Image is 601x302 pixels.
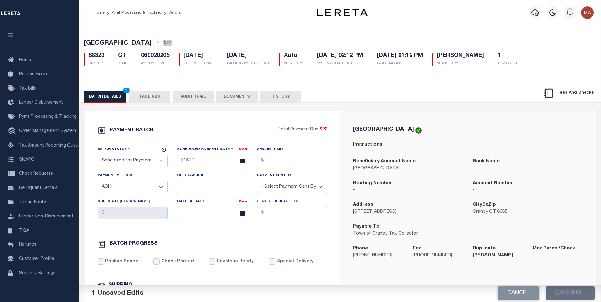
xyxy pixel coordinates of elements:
a: Clear [239,148,247,151]
label: Scheduled Payment Date [177,146,233,152]
label: Routing Number [353,180,392,187]
input: $ [257,155,327,167]
a: SFP [163,41,172,47]
h5: Auto [284,53,303,60]
h5: 060020205 [141,53,169,60]
label: Backup Ready [105,258,138,265]
h6: BATCH PROGRESS [110,241,157,246]
h5: 1 [498,53,517,60]
h5: 88323 [88,53,104,60]
p: STATE [118,61,127,66]
label: Check Printed [161,258,194,265]
h5: [GEOGRAPHIC_DATA] [353,127,414,132]
p: - [353,151,583,158]
h5: [DATE] [227,53,270,60]
p: EARLIEST ELD DATE [183,61,213,66]
p: - [353,187,463,194]
p: BATCH ID [88,61,104,66]
button: HISTORY [260,91,301,103]
button: Fees And Checks [540,86,597,100]
a: Clear [239,200,247,203]
h6: SHIPPING [108,283,132,288]
p: CREATED BY [284,61,303,66]
label: Check/Wire # [177,173,203,179]
p: Total Payment Due: [278,126,327,133]
label: Payable To: [353,223,381,230]
span: Unsaved Edits [98,290,144,297]
span: SNAPQ [19,157,35,162]
span: TIQA [19,228,29,233]
p: - [533,252,583,259]
button: Cancel [498,286,539,300]
label: Date Cleared [177,199,206,204]
a: Home [94,11,105,15]
span: Tax Bills [19,86,36,91]
span: Security Settings [19,271,55,275]
label: Fax [413,245,421,252]
p: Town of Granby Tax Collector [353,230,463,237]
label: Amount Paid [257,147,283,152]
span: Lender Non-Disbursement [19,214,74,219]
p: [STREET_ADDRESS] [353,209,463,216]
p: EARLIEST GOOD THRU DATE [227,61,270,66]
h5: CT [118,53,127,60]
p: LAST CHANGED [377,61,423,66]
span: Tax Amount Reporting Queue [19,143,81,148]
span: Taxing Entity [19,200,46,204]
input: $ [98,207,168,219]
img: check-icon-green.svg [415,127,422,134]
button: TAX LINES [129,91,170,103]
label: Payment Method [98,173,132,179]
span: Customer Profile [19,257,54,261]
span: Pymt Processing & Tracking [19,115,77,119]
img: logo-dark.svg [317,9,368,16]
span: 1 [91,290,95,297]
label: CityStZip [473,201,496,209]
h6: PAYMENT BATCH [110,128,153,133]
span: Lender Disbursement [19,100,63,105]
label: Phone [353,245,368,252]
span: Order Management System [19,129,76,133]
span: Bulletin Board [19,72,49,77]
p: - [473,259,523,266]
h5: [PERSON_NAME] [437,53,484,60]
p: [GEOGRAPHIC_DATA] [353,165,463,172]
label: Payment Sent By [257,173,291,179]
a: Pymt Processing & Tracking [112,11,162,15]
span: Home [19,58,31,62]
li: Details [162,10,181,16]
span: Check Requests [19,172,53,176]
label: Beneficiary Account Name [353,158,416,165]
button: BATCH DETAILS [84,91,126,103]
label: Account Number [473,180,513,187]
span: 1 [123,88,130,93]
img: svg+xml;base64,PHN2ZyB4bWxucz0iaHR0cDovL3d3dy53My5vcmcvMjAwMC9zdmciIHBvaW50ZXItZXZlbnRzPSJub25lIi... [581,6,594,19]
button: DOCUMENTS [216,91,258,103]
label: Batch Status [98,146,130,152]
label: Instructions [353,141,382,148]
label: Service Bureau Fees [257,199,298,204]
label: Duplicate [PERSON_NAME] [98,199,150,204]
p: - [473,187,583,194]
h5: [DATE] 01:12 PM [377,53,423,60]
h5: [DATE] [183,53,213,60]
p: Granby CT 6035 [473,209,583,216]
p: CHANGED BY [437,61,484,66]
p: AGENCY NUMBER [141,61,169,66]
label: Bank Name [473,158,500,165]
label: Address [353,201,373,209]
label: Envelope Ready [217,258,254,265]
p: [PHONE_NUMBER] [353,252,403,259]
label: Special Delivery [277,258,314,265]
span: SFP [163,40,172,46]
p: [PHONE_NUMBER] [413,252,463,259]
span: $22 [319,127,327,132]
p: ITEM COUNT [498,61,517,66]
label: Duplicate [PERSON_NAME] [473,245,523,259]
h5: [DATE] 02:12 PM [317,53,363,60]
span: Delinquent Letters [19,186,58,190]
i: travel_explore [8,127,18,135]
p: - [473,165,583,172]
span: Refunds [19,242,36,247]
label: Max Parcel/Check [533,245,575,252]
